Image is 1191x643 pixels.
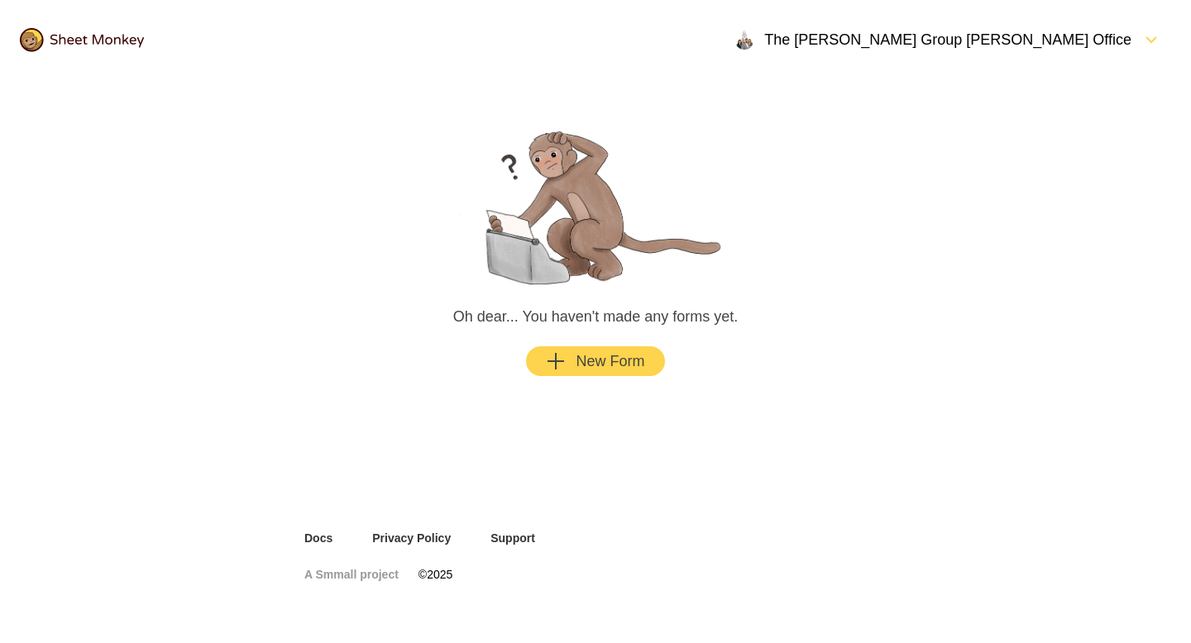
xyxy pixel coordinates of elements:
[725,20,1171,60] button: Open Menu
[546,351,644,371] div: New Form
[734,30,1131,50] div: The [PERSON_NAME] Group [PERSON_NAME] Office
[1141,30,1161,50] svg: FormDown
[372,530,451,546] a: Privacy Policy
[526,346,664,376] button: AddNew Form
[20,28,144,52] img: logo@2x.png
[447,119,744,287] img: empty.png
[304,530,332,546] a: Docs
[419,566,452,583] span: © 2025
[490,530,535,546] a: Support
[453,307,739,326] p: Oh dear... You haven't made any forms yet.
[546,351,566,371] svg: Add
[304,566,399,583] a: A Smmall project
